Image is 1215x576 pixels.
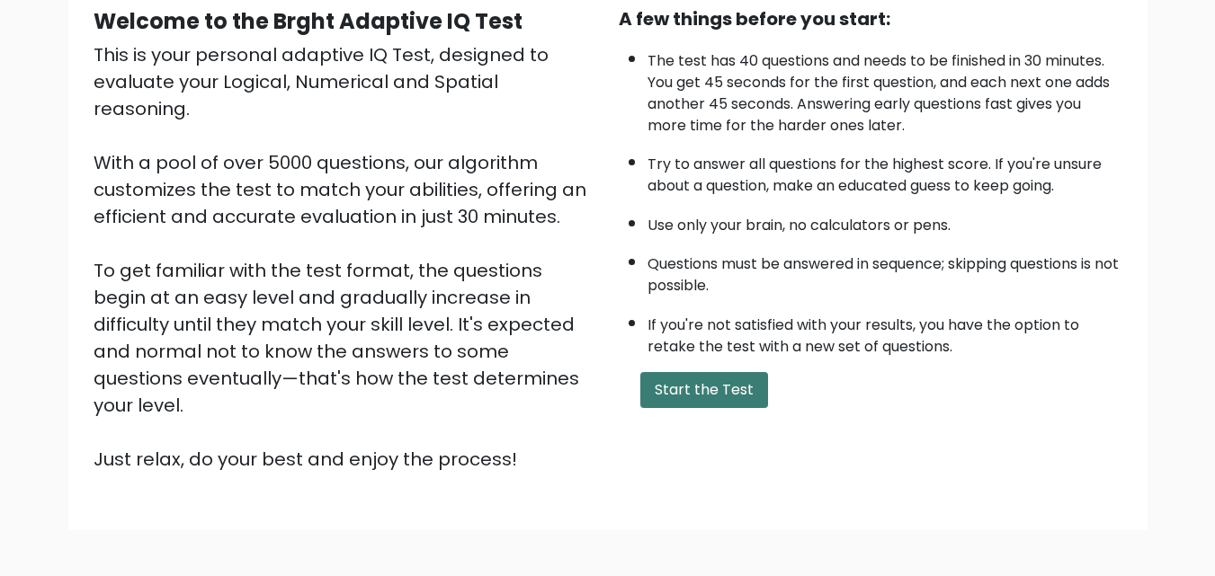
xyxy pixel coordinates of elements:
[619,5,1122,32] div: A few things before you start:
[648,145,1122,197] li: Try to answer all questions for the highest score. If you're unsure about a question, make an edu...
[648,244,1122,297] li: Questions must be answered in sequence; skipping questions is not possible.
[648,306,1122,358] li: If you're not satisfied with your results, you have the option to retake the test with a new set ...
[94,6,523,36] b: Welcome to the Brght Adaptive IQ Test
[94,41,597,473] div: This is your personal adaptive IQ Test, designed to evaluate your Logical, Numerical and Spatial ...
[640,372,768,408] button: Start the Test
[648,206,1122,236] li: Use only your brain, no calculators or pens.
[648,41,1122,137] li: The test has 40 questions and needs to be finished in 30 minutes. You get 45 seconds for the firs...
